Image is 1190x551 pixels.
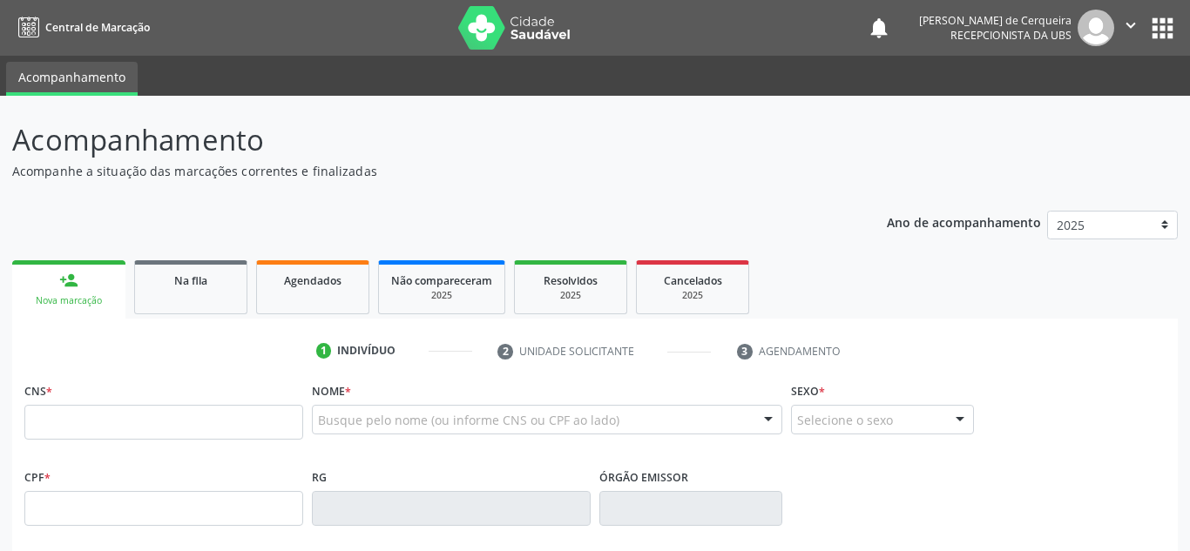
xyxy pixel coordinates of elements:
label: RG [312,464,327,491]
span: Recepcionista da UBS [950,28,1072,43]
div: Nova marcação [24,294,113,307]
div: 2025 [527,289,614,302]
button: notifications [867,16,891,40]
button: apps [1147,13,1178,44]
div: person_add [59,271,78,290]
button:  [1114,10,1147,46]
a: Acompanhamento [6,62,138,96]
span: Resolvidos [544,273,598,288]
label: Sexo [791,378,825,405]
span: Selecione o sexo [797,411,893,429]
label: Nome [312,378,351,405]
span: Não compareceram [391,273,492,288]
p: Ano de acompanhamento [887,211,1041,232]
label: CNS [24,378,52,405]
img: img [1078,10,1114,46]
span: Agendados [284,273,341,288]
p: Acompanhe a situação das marcações correntes e finalizadas [12,162,828,180]
i:  [1121,16,1140,35]
div: 2025 [649,289,736,302]
p: Acompanhamento [12,118,828,162]
span: Busque pelo nome (ou informe CNS ou CPF ao lado) [318,411,619,429]
div: [PERSON_NAME] de Cerqueira [919,13,1072,28]
span: Central de Marcação [45,20,150,35]
label: Órgão emissor [599,464,688,491]
div: 2025 [391,289,492,302]
label: CPF [24,464,51,491]
div: 1 [316,343,332,359]
span: Na fila [174,273,207,288]
a: Central de Marcação [12,13,150,42]
span: Cancelados [664,273,722,288]
div: Indivíduo [337,343,396,359]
